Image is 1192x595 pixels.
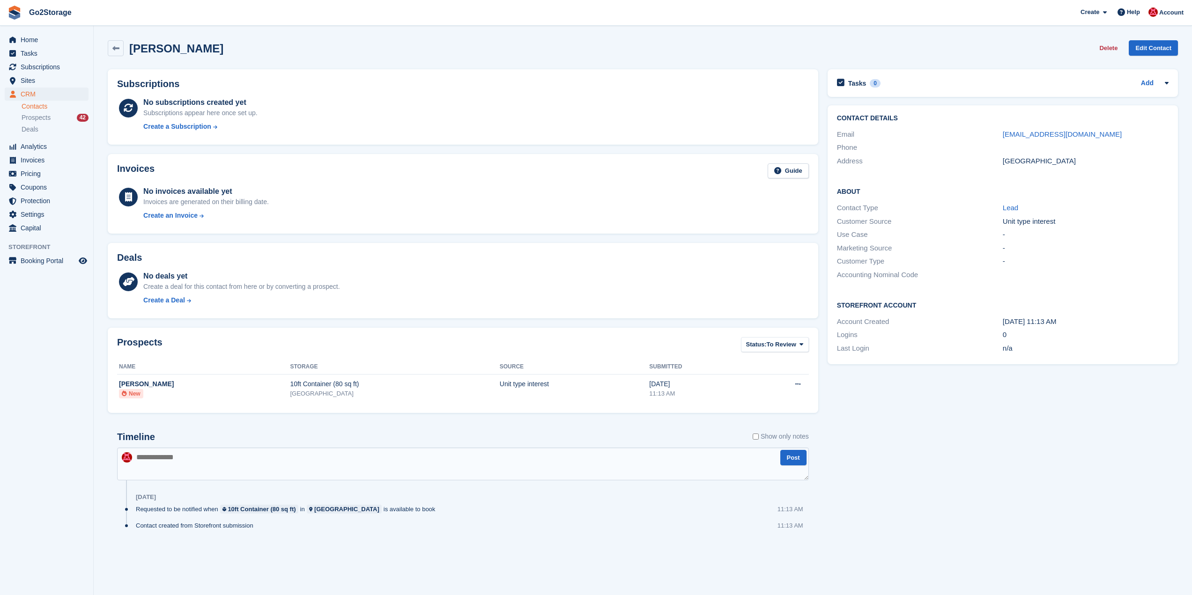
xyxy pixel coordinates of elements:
a: menu [5,88,89,101]
div: Customer Source [837,216,1003,227]
div: Customer Type [837,256,1003,267]
div: - [1003,256,1169,267]
a: Create a Deal [143,295,340,305]
div: - [1003,229,1169,240]
span: To Review [767,340,796,349]
div: Address [837,156,1003,167]
a: Contacts [22,102,89,111]
span: Create [1081,7,1099,17]
h2: Subscriptions [117,79,809,89]
a: Go2Storage [25,5,75,20]
span: Help [1127,7,1140,17]
div: Last Login [837,343,1003,354]
a: menu [5,167,89,180]
a: menu [5,60,89,73]
h2: Storefront Account [837,300,1169,309]
a: Prospects 42 [22,113,89,123]
button: Delete [1096,40,1121,56]
span: Invoices [21,154,77,167]
div: [PERSON_NAME] [119,379,290,389]
button: Status: To Review [741,337,809,353]
div: Email [837,129,1003,140]
div: Create a Deal [143,295,185,305]
div: No subscriptions created yet [143,97,258,108]
div: Create a Subscription [143,122,211,132]
div: Unit type interest [500,379,650,389]
span: Home [21,33,77,46]
div: [GEOGRAPHIC_DATA] [314,505,379,514]
span: Tasks [21,47,77,60]
a: menu [5,140,89,153]
th: Source [500,360,650,375]
div: Accounting Nominal Code [837,270,1003,280]
h2: Deals [117,252,142,263]
a: 10ft Container (80 sq ft) [220,505,298,514]
div: No deals yet [143,271,340,282]
li: New [119,389,143,398]
div: [DATE] [136,493,156,501]
span: Booking Portal [21,254,77,267]
span: Coupons [21,181,77,194]
span: Storefront [8,242,93,252]
span: Account [1159,8,1184,17]
a: Edit Contact [1129,40,1178,56]
a: menu [5,221,89,235]
div: Account Created [837,316,1003,327]
div: [DATE] [649,379,749,389]
h2: About [837,186,1169,196]
label: Show only notes [753,432,809,441]
a: [EMAIL_ADDRESS][DOMAIN_NAME] [1003,130,1122,138]
a: menu [5,47,89,60]
a: Create a Subscription [143,122,258,132]
a: menu [5,33,89,46]
span: Protection [21,194,77,207]
div: No invoices available yet [143,186,269,197]
input: Show only notes [753,432,759,441]
h2: [PERSON_NAME] [129,42,223,55]
a: Deals [22,125,89,134]
div: 0 [1003,330,1169,340]
span: Capital [21,221,77,235]
span: Subscriptions [21,60,77,73]
img: James Pearson [122,452,132,463]
a: menu [5,254,89,267]
span: Pricing [21,167,77,180]
a: menu [5,208,89,221]
div: Use Case [837,229,1003,240]
span: CRM [21,88,77,101]
div: 0 [870,79,881,88]
div: Create an Invoice [143,211,198,220]
a: Create an Invoice [143,211,269,220]
a: menu [5,74,89,87]
img: James Pearson [1148,7,1158,17]
h2: Prospects [117,337,163,354]
span: Deals [22,125,38,134]
div: [GEOGRAPHIC_DATA] [290,389,499,398]
div: Logins [837,330,1003,340]
div: 42 [77,114,89,122]
h2: Invoices [117,163,155,179]
a: Lead [1003,204,1018,212]
div: [DATE] 11:13 AM [1003,316,1169,327]
button: Post [780,450,807,465]
a: Add [1141,78,1154,89]
div: n/a [1003,343,1169,354]
span: Prospects [22,113,51,122]
h2: Timeline [117,432,155,442]
th: Name [117,360,290,375]
div: 10ft Container (80 sq ft) [290,379,499,389]
div: Contact created from Storefront submission [136,521,258,530]
a: menu [5,181,89,194]
img: stora-icon-8386f47178a22dfd0bd8f6a31ec36ba5ce8667c1dd55bd0f319d3a0aa187defe.svg [7,6,22,20]
div: Phone [837,142,1003,153]
div: 11:13 AM [649,389,749,398]
span: Analytics [21,140,77,153]
h2: Tasks [848,79,866,88]
a: menu [5,154,89,167]
div: Requested to be notified when in is available to book [136,505,440,514]
a: Preview store [77,255,89,266]
span: Status: [746,340,767,349]
div: Subscriptions appear here once set up. [143,108,258,118]
div: 11:13 AM [777,521,803,530]
div: [GEOGRAPHIC_DATA] [1003,156,1169,167]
